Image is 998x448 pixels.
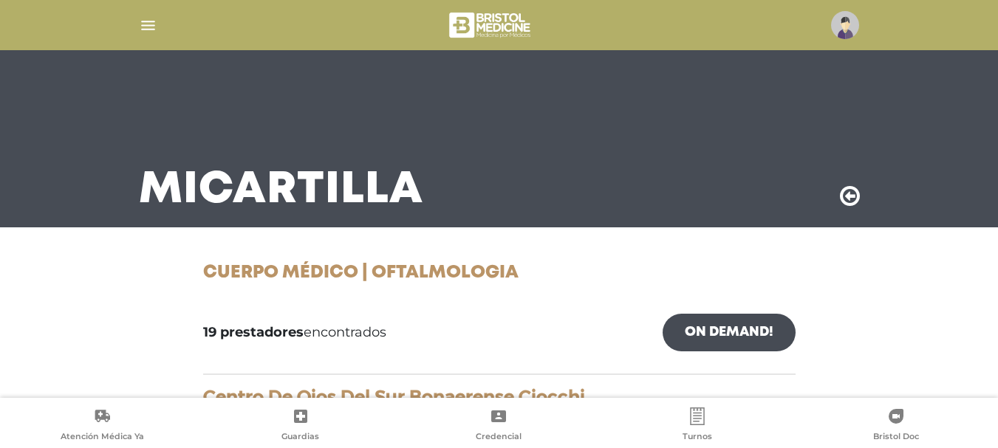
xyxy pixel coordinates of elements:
[203,323,386,342] span: encontrados
[831,11,859,39] img: profile-placeholder.svg
[796,407,995,445] a: Bristol Doc
[598,407,797,445] a: Turnos
[203,263,796,284] h1: Cuerpo Médico | Oftalmologia
[281,431,319,444] span: Guardias
[61,431,144,444] span: Atención Médica Ya
[202,407,400,445] a: Guardias
[139,16,157,35] img: Cober_menu-lines-white.svg
[3,407,202,445] a: Atención Médica Ya
[873,431,919,444] span: Bristol Doc
[447,7,535,43] img: bristol-medicine-blanco.png
[476,431,522,444] span: Credencial
[683,431,712,444] span: Turnos
[139,171,423,210] h3: Mi Cartilla
[203,324,304,340] b: 19 prestadores
[203,387,796,408] h4: Centro De Ojos Del Sur Bonaerense Ciocchi
[663,314,796,351] a: On Demand!
[400,407,598,445] a: Credencial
